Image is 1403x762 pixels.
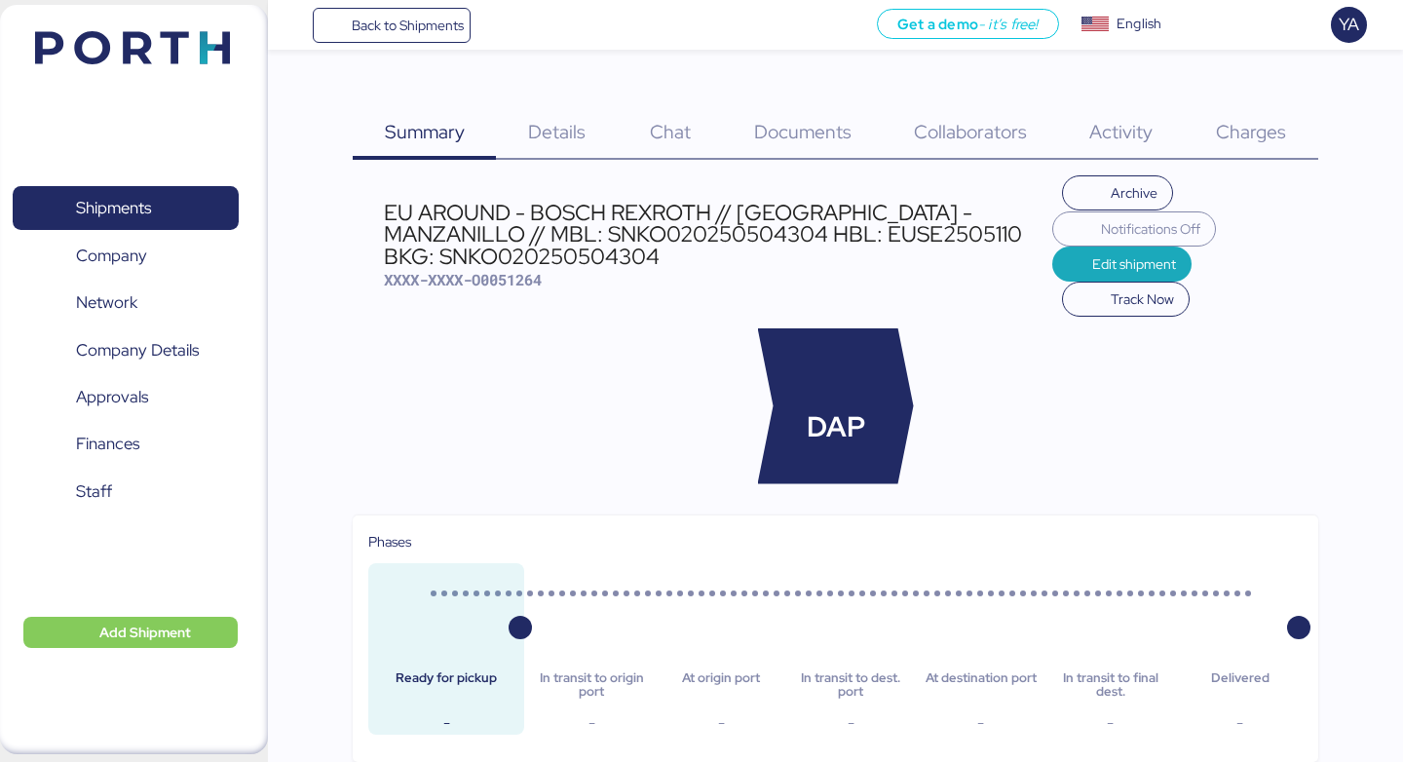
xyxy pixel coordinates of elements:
div: English [1117,14,1161,34]
div: - [788,711,913,735]
button: Add Shipment [23,617,238,648]
button: Archive [1062,175,1173,210]
span: Summary [385,119,465,144]
span: Add Shipment [99,621,191,644]
div: In transit to origin port [529,671,654,700]
a: Company [13,233,239,278]
span: Staff [76,477,112,506]
div: In transit to dest. port [788,671,913,700]
span: Details [528,119,586,144]
div: - [919,711,1043,735]
span: Back to Shipments [352,14,464,37]
div: - [1178,711,1303,735]
button: Menu [280,9,313,42]
div: At destination port [919,671,1043,700]
span: Company [76,242,147,270]
span: Chat [650,119,691,144]
div: - [1048,711,1173,735]
div: - [384,711,509,735]
span: XXXX-XXXX-O0051264 [384,270,542,289]
div: Phases [368,531,1302,552]
button: Notifications Off [1052,211,1216,247]
span: Track Now [1111,287,1174,311]
span: DAP [807,406,865,448]
span: Approvals [76,383,148,411]
span: YA [1339,12,1359,37]
button: Track Now [1062,282,1190,317]
a: Company Details [13,327,239,372]
span: Activity [1089,119,1153,144]
span: Edit shipment [1092,252,1176,276]
div: - [659,711,783,735]
button: Edit shipment [1052,247,1192,282]
div: Delivered [1178,671,1303,700]
a: Approvals [13,375,239,420]
div: At origin port [659,671,783,700]
span: Finances [76,430,139,458]
span: Archive [1111,181,1157,205]
div: In transit to final dest. [1048,671,1173,700]
div: - [529,711,654,735]
span: Documents [754,119,852,144]
a: Back to Shipments [313,8,472,43]
span: Collaborators [914,119,1027,144]
span: Charges [1216,119,1286,144]
div: EU AROUND - BOSCH REXROTH // [GEOGRAPHIC_DATA] - MANZANILLO // MBL: SNKO020250504304 HBL: EUSE250... [384,202,1052,267]
span: Company Details [76,336,199,364]
span: Notifications Off [1101,217,1200,241]
a: Finances [13,422,239,467]
a: Shipments [13,186,239,231]
div: Ready for pickup [384,671,509,700]
span: Shipments [76,194,151,222]
a: Staff [13,470,239,514]
span: Network [76,288,137,317]
a: Network [13,281,239,325]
